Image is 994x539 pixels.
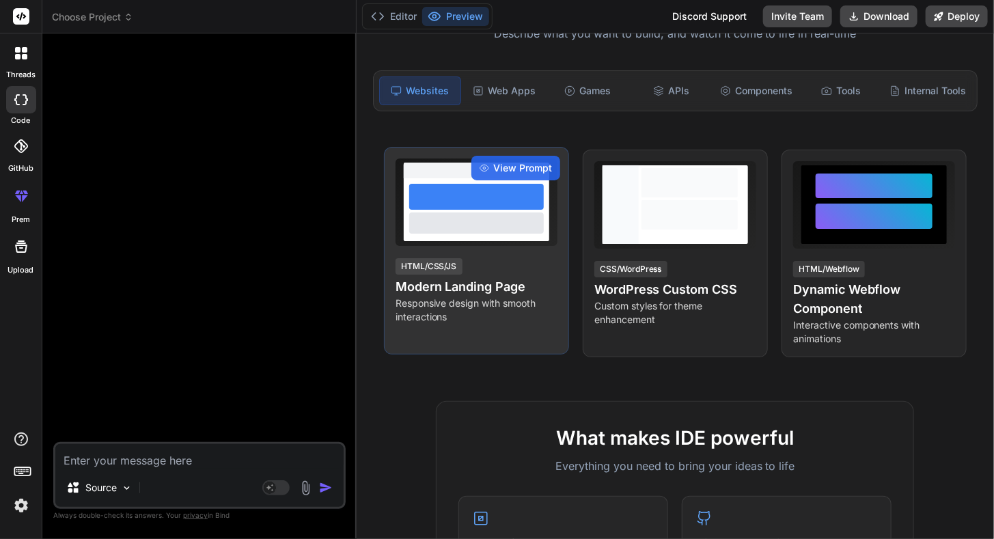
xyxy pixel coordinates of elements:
[594,280,756,299] h4: WordPress Custom CSS
[8,264,34,276] label: Upload
[458,458,892,474] p: Everything you need to bring your ideas to life
[793,261,865,277] div: HTML/Webflow
[594,299,756,327] p: Custom styles for theme enhancement
[594,261,667,277] div: CSS/WordPress
[12,115,31,126] label: code
[183,511,208,519] span: privacy
[422,7,489,26] button: Preview
[298,480,314,496] img: attachment
[926,5,988,27] button: Deploy
[85,481,117,495] p: Source
[840,5,917,27] button: Download
[884,77,971,105] div: Internal Tools
[547,77,628,105] div: Games
[6,69,36,81] label: threads
[365,25,986,43] p: Describe what you want to build, and watch it come to life in real-time
[464,77,544,105] div: Web Apps
[793,318,955,346] p: Interactive components with animations
[396,258,463,275] div: HTML/CSS/JS
[801,77,881,105] div: Tools
[493,161,552,175] span: View Prompt
[715,77,798,105] div: Components
[379,77,461,105] div: Websites
[793,280,955,318] h4: Dynamic Webflow Component
[8,163,33,174] label: GitHub
[52,10,133,24] span: Choose Project
[53,509,346,522] p: Always double-check its answers. Your in Bind
[664,5,755,27] div: Discord Support
[12,214,30,225] label: prem
[631,77,711,105] div: APIs
[458,424,892,452] h2: What makes IDE powerful
[365,7,422,26] button: Editor
[396,296,557,324] p: Responsive design with smooth interactions
[319,481,333,495] img: icon
[121,482,133,494] img: Pick Models
[10,494,33,517] img: settings
[396,277,557,296] h4: Modern Landing Page
[763,5,832,27] button: Invite Team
